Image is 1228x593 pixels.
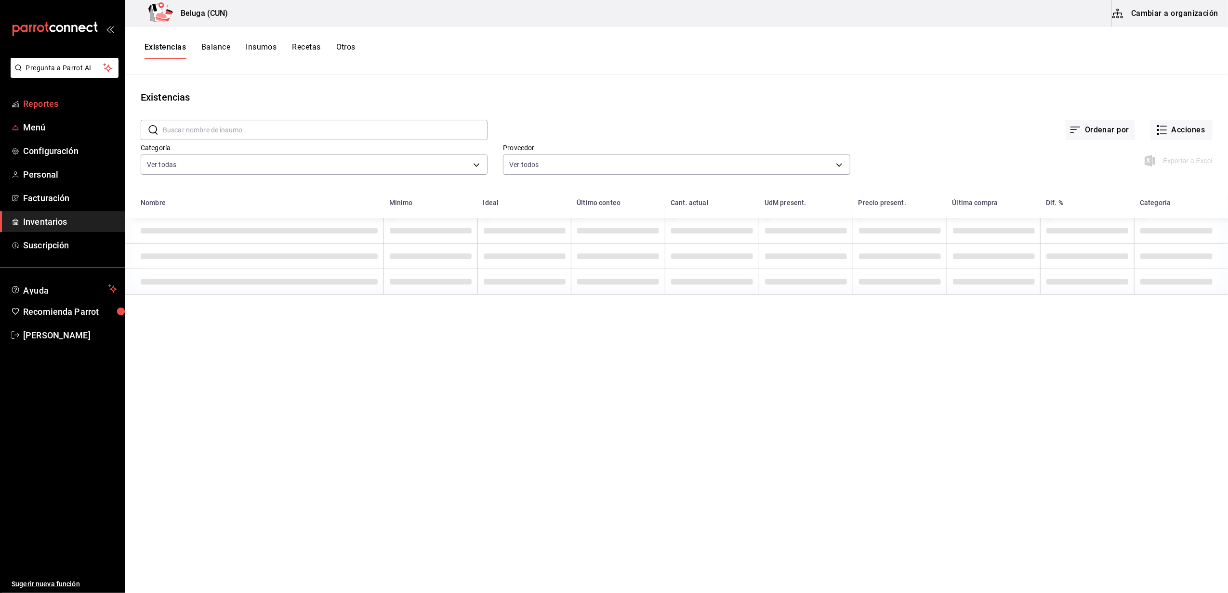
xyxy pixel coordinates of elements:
a: Pregunta a Parrot AI [7,70,119,80]
div: Último conteo [577,199,621,206]
button: Balance [201,42,230,59]
div: Categoría [1140,199,1171,206]
span: Personal [23,168,117,181]
div: Última compra [952,199,998,206]
span: Inventarios [23,215,117,228]
span: Recomienda Parrot [23,305,117,318]
input: Buscar nombre de insumo [163,120,488,140]
h3: Beluga (CUN) [173,8,228,19]
div: Ideal [483,199,499,206]
label: Proveedor [503,145,850,152]
span: Ayuda [23,283,105,295]
span: Reportes [23,97,117,110]
button: Existencias [145,42,186,59]
div: Dif. % [1046,199,1063,206]
label: Categoría [141,145,488,152]
div: Precio present. [858,199,906,206]
div: Nombre [141,199,166,206]
div: navigation tabs [145,42,356,59]
div: Cant. actual [671,199,709,206]
span: Ver todas [147,160,176,169]
span: Ver todos [509,160,539,169]
button: open_drawer_menu [106,25,114,33]
span: Configuración [23,144,117,157]
span: Pregunta a Parrot AI [26,63,104,73]
span: Facturación [23,192,117,205]
span: Menú [23,121,117,134]
div: Mínimo [389,199,413,206]
button: Recetas [292,42,320,59]
button: Ordenar por [1066,120,1135,140]
button: Pregunta a Parrot AI [11,58,119,78]
span: Suscripción [23,239,117,252]
div: UdM present. [765,199,806,206]
button: Insumos [246,42,277,59]
span: [PERSON_NAME] [23,329,117,342]
div: Existencias [141,90,190,104]
button: Otros [336,42,356,59]
button: Acciones [1150,120,1213,140]
span: Sugerir nueva función [12,579,117,589]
